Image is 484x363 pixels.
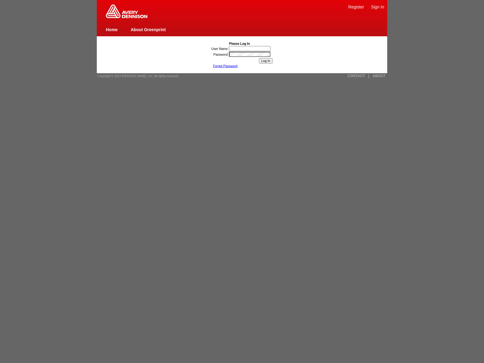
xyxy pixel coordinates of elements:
a: Register [348,5,364,9]
a: CONTACT [347,74,365,78]
a: Sign In [371,5,384,9]
input: Log In [259,58,273,64]
a: About Greenprint [131,27,166,32]
span: Copyright © 2012 [PERSON_NAME], Inc. All rights reserved. [97,74,179,78]
label: Password: [214,53,229,56]
a: Home [106,27,118,32]
b: Please Log In [229,42,250,45]
label: User Name: [211,47,229,51]
img: Home [106,5,147,18]
a: Forgot Password [213,64,237,68]
a: | [368,74,369,78]
a: ABOUT [372,74,385,78]
a: Greenprint [106,15,147,19]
